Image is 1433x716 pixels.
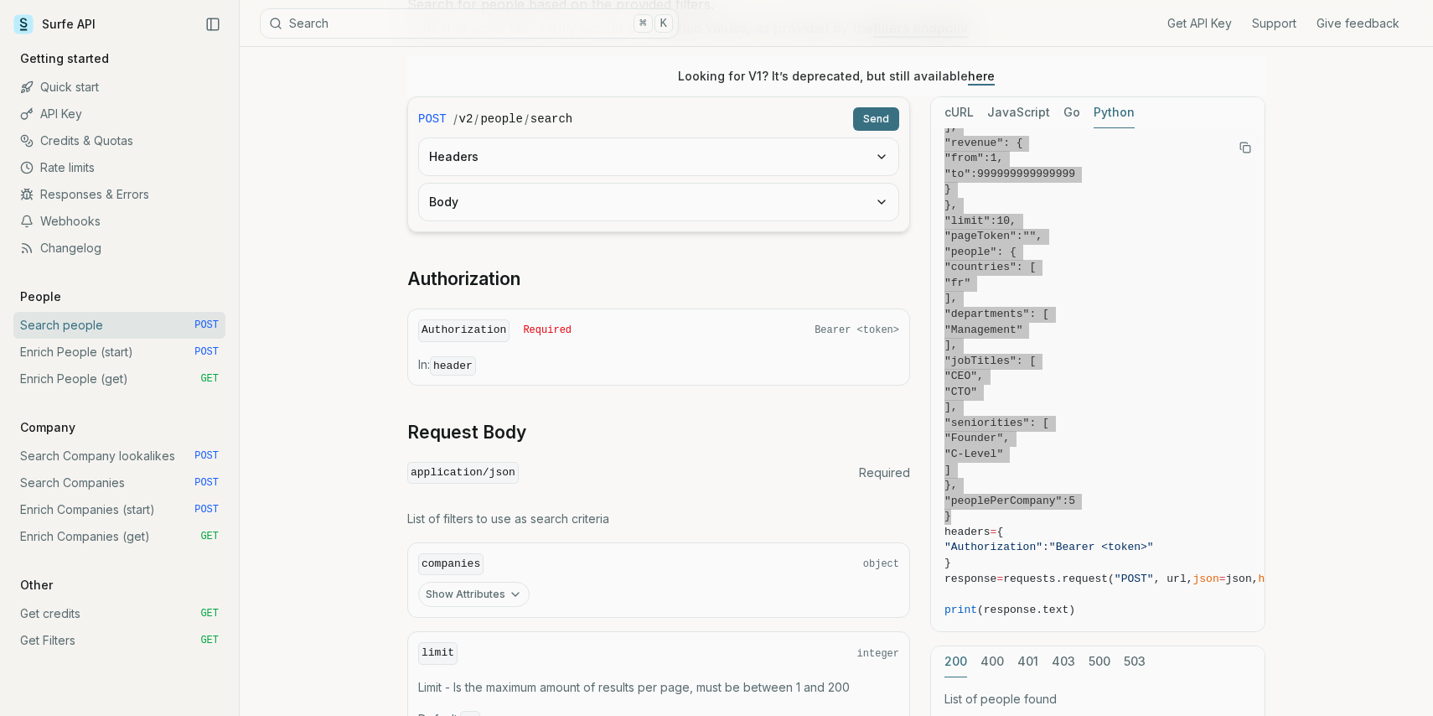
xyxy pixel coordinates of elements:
[944,199,958,211] span: },
[678,68,995,85] p: Looking for V1? It’s deprecated, but still available
[944,183,951,195] span: }
[944,557,951,569] span: }
[1029,417,1048,429] span: : [
[194,476,219,490] span: POST
[944,691,1251,708] p: List of people found
[1063,97,1080,128] button: Go
[944,479,958,491] span: },
[530,111,572,127] code: search
[996,215,1010,227] span: 10
[1089,646,1110,677] button: 500
[980,646,1004,677] button: 400
[13,181,225,208] a: Responses & Errors
[13,235,225,262] a: Changelog
[1052,646,1075,677] button: 403
[194,449,219,463] span: POST
[944,137,1003,149] span: "revenue"
[13,339,225,366] a: Enrich People (start) POST
[194,345,219,359] span: POST
[407,421,526,444] a: Request Body
[944,541,1042,553] span: "Authorization"
[944,215,991,227] span: "limit"
[944,573,996,585] span: response
[13,627,225,654] a: Get Filters GET
[419,138,898,175] button: Headers
[200,607,219,620] span: GET
[430,356,476,376] code: header
[459,111,473,127] code: v2
[1259,573,1305,585] span: headers
[418,679,899,696] p: Limit - Is the maximum amount of results per page, must be between 1 and 200
[1003,137,1022,149] span: : {
[200,12,225,37] button: Collapse Sidebar
[13,496,225,523] a: Enrich Companies (start) POST
[1017,355,1036,367] span: : [
[1124,646,1146,677] button: 503
[1233,135,1258,160] button: Copy Text
[944,230,1017,242] span: "pageToken"
[13,312,225,339] a: Search people POST
[480,111,522,127] code: people
[13,600,225,627] a: Get credits GET
[1042,541,1049,553] span: :
[1317,15,1399,32] a: Give feedback
[525,111,529,127] span: /
[1115,573,1154,585] span: "POST"
[996,573,1003,585] span: =
[407,511,910,527] p: List of filters to use as search criteria
[418,111,447,127] span: POST
[13,208,225,235] a: Webhooks
[13,12,96,37] a: Surfe API
[944,417,1029,429] span: "seniorities"
[418,356,899,375] p: In:
[944,386,977,398] span: "CTO"
[13,577,59,594] p: Other
[13,443,225,470] a: Search Company lookalikes POST
[991,215,997,227] span: :
[944,604,977,616] span: print
[418,582,530,607] button: Show Attributes
[654,14,673,33] kbd: K
[944,401,958,413] span: ],
[13,154,225,181] a: Rate limits
[996,246,1016,258] span: : {
[944,168,970,180] span: "to"
[1023,230,1037,242] span: ""
[1094,97,1135,128] button: Python
[1068,495,1075,507] span: 5
[194,503,219,516] span: POST
[634,14,652,33] kbd: ⌘
[13,470,225,496] a: Search Companies POST
[1252,15,1296,32] a: Support
[977,370,984,382] span: ,
[13,523,225,550] a: Enrich Companies (get) GET
[1017,261,1036,273] span: : [
[1003,573,1115,585] span: requests.request(
[859,464,910,481] span: Required
[1167,15,1232,32] a: Get API Key
[944,464,951,476] span: ]
[944,292,958,304] span: ],
[13,288,68,305] p: People
[991,152,997,164] span: 1
[13,127,225,154] a: Credits & Quotas
[815,324,899,337] span: Bearer <token>
[944,432,1003,444] span: "Founder"
[418,319,510,342] code: Authorization
[13,50,116,67] p: Getting started
[944,339,958,351] span: ],
[853,107,899,131] button: Send
[418,553,484,576] code: companies
[968,69,995,83] a: here
[944,324,1023,336] span: "Management"
[13,419,82,436] p: Company
[944,97,974,128] button: cURL
[1036,230,1042,242] span: ,
[1154,573,1193,585] span: , url,
[474,111,479,127] span: /
[996,526,1003,538] span: {
[944,277,970,289] span: "fr"
[1192,573,1218,585] span: json
[944,510,951,522] span: }
[200,634,219,647] span: GET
